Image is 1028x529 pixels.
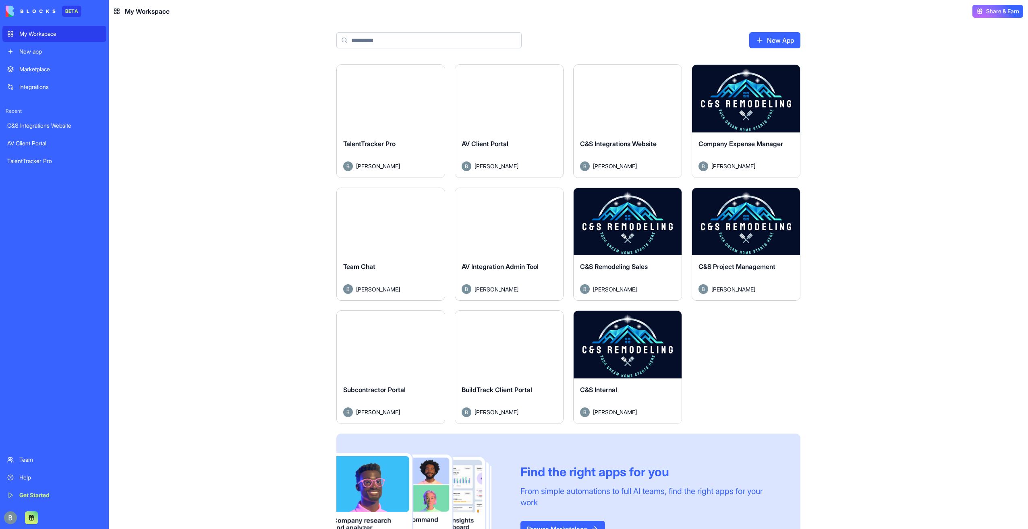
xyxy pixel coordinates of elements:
span: C&S Internal [580,386,617,394]
div: My Workspace [19,30,102,38]
span: Team Chat [343,262,375,271]
span: Recent [2,108,106,114]
span: [PERSON_NAME] [593,285,637,293]
div: Marketplace [19,65,102,73]
div: Find the right apps for you [520,465,781,479]
span: My Workspace [125,6,170,16]
img: Avatar [462,407,471,417]
a: BETA [6,6,81,17]
a: C&S Remodeling SalesAvatar[PERSON_NAME] [573,188,682,301]
a: Get Started [2,487,106,503]
a: BuildTrack Client PortalAvatar[PERSON_NAME] [455,310,564,424]
span: [PERSON_NAME] [356,162,400,170]
img: Avatar [462,161,471,171]
span: [PERSON_NAME] [475,408,518,416]
span: [PERSON_NAME] [711,162,755,170]
a: New App [749,32,800,48]
a: Marketplace [2,61,106,77]
a: My Workspace [2,26,106,42]
a: Integrations [2,79,106,95]
a: TalentTracker ProAvatar[PERSON_NAME] [336,64,445,178]
a: C&S Project ManagementAvatar[PERSON_NAME] [692,188,800,301]
div: TalentTracker Pro [7,157,102,165]
div: New app [19,48,102,56]
button: Share & Earn [972,5,1023,18]
span: [PERSON_NAME] [711,285,755,293]
a: Team ChatAvatar[PERSON_NAME] [336,188,445,301]
div: From simple automations to full AI teams, find the right apps for your work [520,486,781,508]
img: Avatar [343,284,353,294]
span: AV Integration Admin Tool [462,262,539,271]
div: Help [19,473,102,481]
span: [PERSON_NAME] [593,162,637,170]
div: AV Client Portal [7,139,102,147]
span: Subcontractor Portal [343,386,406,394]
img: Avatar [580,161,590,171]
span: AV Client Portal [462,140,508,148]
div: Integrations [19,83,102,91]
span: C&S Project Management [698,262,775,271]
a: C&S InternalAvatar[PERSON_NAME] [573,310,682,424]
img: Avatar [343,407,353,417]
div: Get Started [19,491,102,499]
span: [PERSON_NAME] [475,285,518,293]
a: Team [2,452,106,468]
a: C&S Integrations Website [2,118,106,134]
span: [PERSON_NAME] [475,162,518,170]
a: C&S Integrations WebsiteAvatar[PERSON_NAME] [573,64,682,178]
span: BuildTrack Client Portal [462,386,532,394]
span: TalentTracker Pro [343,140,396,148]
a: AV Integration Admin ToolAvatar[PERSON_NAME] [455,188,564,301]
img: Avatar [580,407,590,417]
img: ACg8ocIug40qN1SCXJiinWdltW7QsPxROn8ZAVDlgOtPD8eQfXIZmw=s96-c [4,511,17,524]
div: Team [19,456,102,464]
span: [PERSON_NAME] [593,408,637,416]
img: Avatar [343,161,353,171]
img: Avatar [698,161,708,171]
img: logo [6,6,56,17]
div: BETA [62,6,81,17]
img: Avatar [698,284,708,294]
img: Avatar [462,284,471,294]
div: C&S Integrations Website [7,122,102,130]
span: [PERSON_NAME] [356,408,400,416]
a: AV Client PortalAvatar[PERSON_NAME] [455,64,564,178]
a: New app [2,43,106,60]
img: Avatar [580,284,590,294]
a: Company Expense ManagerAvatar[PERSON_NAME] [692,64,800,178]
span: Share & Earn [986,7,1019,15]
span: C&S Remodeling Sales [580,262,648,271]
a: AV Client Portal [2,135,106,151]
span: Company Expense Manager [698,140,783,148]
a: Help [2,469,106,486]
a: TalentTracker Pro [2,153,106,169]
span: C&S Integrations Website [580,140,657,148]
span: [PERSON_NAME] [356,285,400,293]
a: Subcontractor PortalAvatar[PERSON_NAME] [336,310,445,424]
